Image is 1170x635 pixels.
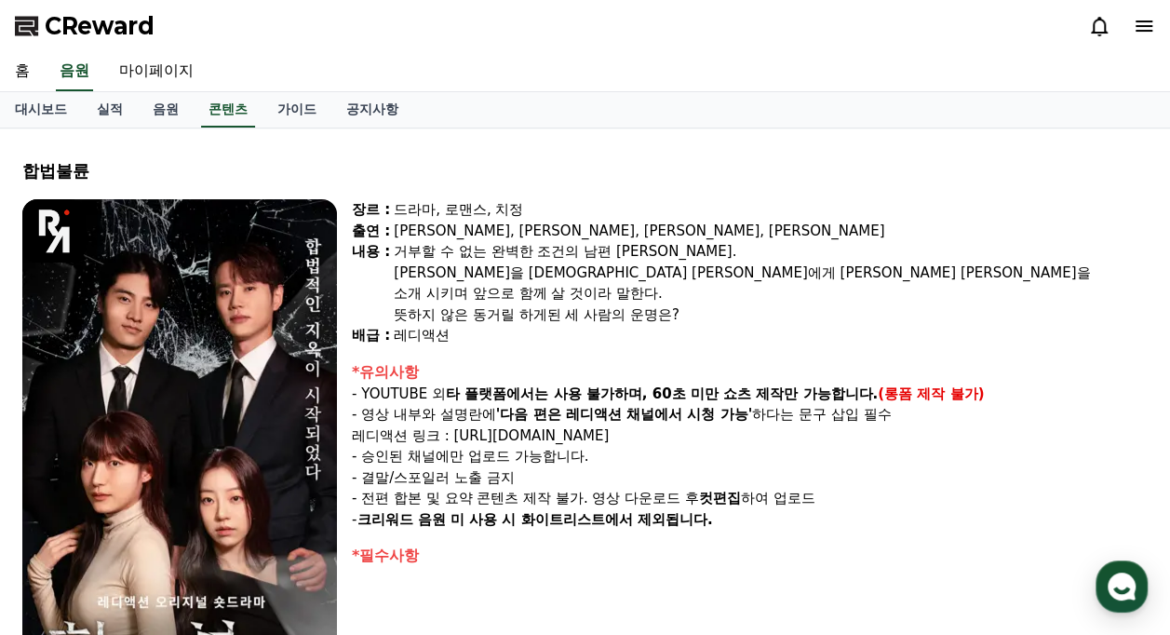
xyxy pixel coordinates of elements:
p: - 전편 합본 및 요약 콘텐츠 제작 불가. 영상 다운로드 후 하여 업로드 [352,488,1148,509]
p: - YOUTUBE 외 [352,384,1148,405]
a: 콘텐츠 [201,92,255,128]
div: 레디액션 [394,325,1148,346]
a: 마이페이지 [104,52,208,91]
div: 장르 : [352,199,390,221]
b: 채널톡 [160,368,191,380]
a: 공지사항 [331,92,413,128]
div: 배급 : [352,325,390,346]
div: 드라마, 로맨스, 치정 [394,199,1148,221]
div: 출연 : [352,221,390,242]
a: 채널톡이용중 [141,367,222,382]
p: 레디액션 링크 : [URL][DOMAIN_NAME] [352,426,1148,447]
h1: CReward [22,140,131,169]
strong: 타 플랫폼에서는 사용 불가하며, 60초 미만 쇼츠 제작만 가능합니다. [446,385,878,402]
a: 대화 [123,480,240,527]
a: 가이드 [262,92,331,128]
span: 메시지를 입력하세요. [39,283,172,302]
button: 운영시간 보기 [236,147,341,169]
span: 이용중 [160,368,222,380]
a: 음원 [56,52,93,91]
div: [PERSON_NAME], [PERSON_NAME], [PERSON_NAME], [PERSON_NAME] [394,221,1148,242]
div: [PERSON_NAME]을 [DEMOGRAPHIC_DATA] [PERSON_NAME]에게 [PERSON_NAME] [PERSON_NAME]을 [394,263,1148,284]
a: 음원 [138,92,194,128]
a: 메시지를 입력하세요. [26,270,337,315]
span: 몇 분 내 답변 받으실 수 있어요 [115,322,271,337]
strong: '다음 편은 레디액션 채널에서 시청 가능' [496,406,752,423]
img: logo [22,199,86,263]
a: 실적 [82,92,138,128]
span: 대화 [170,509,193,524]
div: 거부할 수 없는 완벽한 조건의 남편 [PERSON_NAME]. [394,241,1148,263]
div: 내용 : [352,241,390,325]
div: 뜻하지 않은 동거릴 하게된 세 사람의 운명은? [394,304,1148,326]
span: CReward [45,11,155,41]
div: *필수사항 [352,545,1148,567]
div: 2시간 전 [146,198,190,213]
span: 홈 [59,508,70,523]
a: Creward2시간 전 콘텐츠를 이용하여 업로드한 영상url을 신청해주시면 됩니다. [22,190,341,259]
div: Creward [76,197,137,214]
span: 설정 [288,508,310,523]
div: 콘텐츠를 이용하여 업로드한 영상url을 신청해주시면 됩니다. [76,214,328,251]
div: 합법불륜 [22,158,1148,184]
p: - [352,509,1148,531]
a: 설정 [240,480,357,527]
span: 운영시간 보기 [244,150,320,167]
p: - 승인된 채널에만 업로드 가능합니다. [352,446,1148,467]
p: - 영상 내부와 설명란에 하다는 문구 삽입 필수 [352,404,1148,426]
div: *유의사항 [352,361,1148,384]
p: - 결말/스포일러 노출 금지 [352,467,1148,489]
strong: 컷편집 [699,490,741,507]
div: 소개 시키며 앞으로 함께 살 것이라 말한다. [394,283,1148,304]
a: 홈 [6,480,123,527]
strong: 크리워드 음원 미 사용 시 화이트리스트에서 제외됩니다. [356,511,712,528]
a: CReward [15,11,155,41]
strong: (롱폼 제작 불가) [878,385,984,402]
